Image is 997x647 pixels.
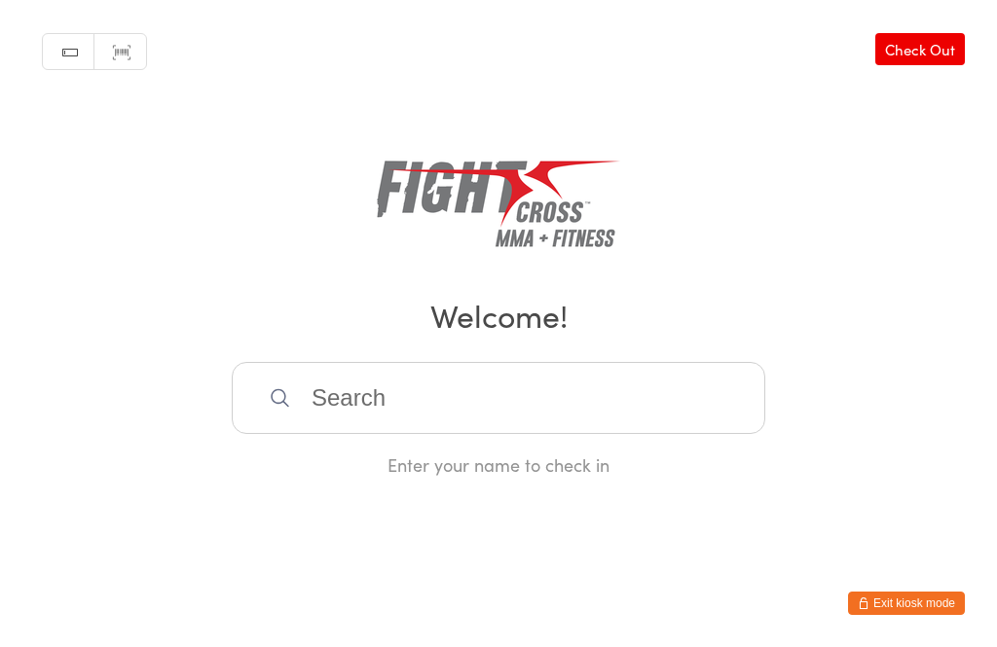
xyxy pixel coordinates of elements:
[875,33,965,65] a: Check Out
[232,452,765,477] div: Enter your name to check in
[377,129,620,266] img: Fightcross MMA & Fitness
[232,362,765,434] input: Search
[19,293,978,337] h2: Welcome!
[848,592,965,615] button: Exit kiosk mode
